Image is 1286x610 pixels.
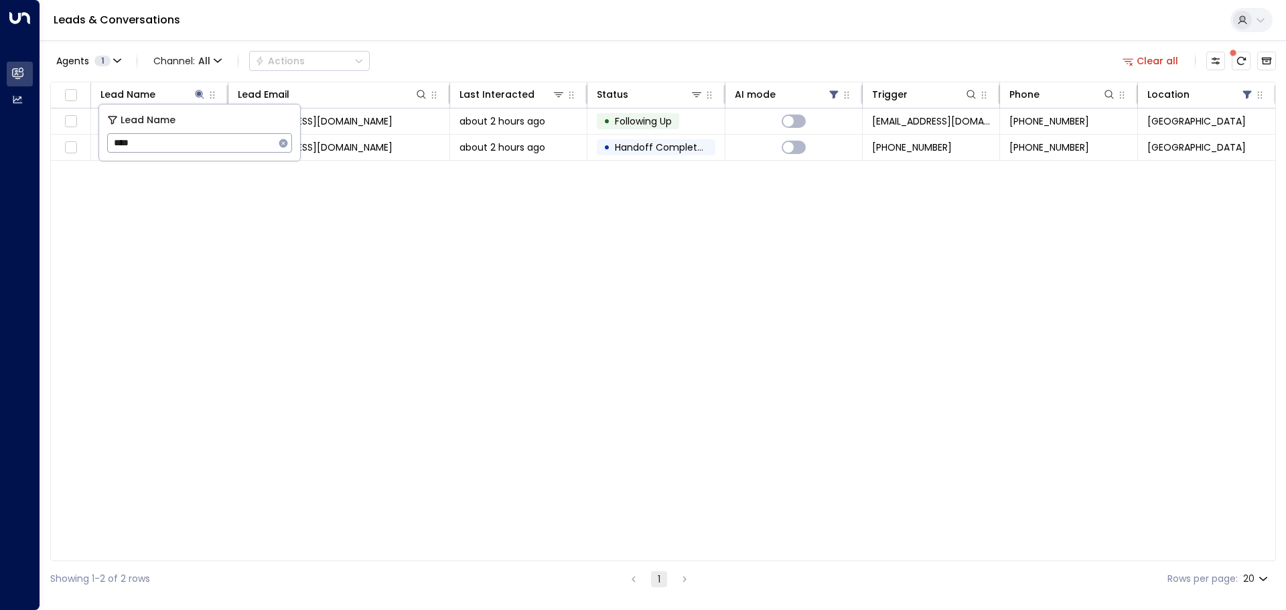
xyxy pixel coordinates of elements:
[872,86,978,102] div: Trigger
[238,86,289,102] div: Lead Email
[1147,86,1190,102] div: Location
[459,86,565,102] div: Last Interacted
[100,86,206,102] div: Lead Name
[50,52,126,70] button: Agents1
[872,86,908,102] div: Trigger
[1232,52,1251,70] span: There are new threads available. Refresh the grid to view the latest updates.
[238,141,392,154] span: njeeves45@gmail.com
[62,87,79,104] span: Toggle select all
[615,141,709,154] span: Handoff Completed
[100,86,155,102] div: Lead Name
[872,115,990,128] span: leads@space-station.co.uk
[238,115,392,128] span: njeeves45@gmail.com
[255,55,305,67] div: Actions
[1243,569,1271,589] div: 20
[625,570,693,587] nav: pagination navigation
[651,571,667,587] button: page 1
[1009,115,1089,128] span: +447479606420
[94,56,111,66] span: 1
[1147,115,1246,128] span: Space Station Stirchley
[1257,52,1276,70] button: Archived Leads
[1009,86,1040,102] div: Phone
[54,12,180,27] a: Leads & Conversations
[1167,572,1238,586] label: Rows per page:
[735,86,776,102] div: AI mode
[1117,52,1184,70] button: Clear all
[603,110,610,133] div: •
[597,86,628,102] div: Status
[615,115,672,128] span: Following Up
[148,52,227,70] span: Channel:
[50,572,150,586] div: Showing 1-2 of 2 rows
[1147,86,1254,102] div: Location
[872,141,952,154] span: +447479606420
[1147,141,1246,154] span: Space Station Stirchley
[198,56,210,66] span: All
[238,86,428,102] div: Lead Email
[1009,86,1115,102] div: Phone
[597,86,703,102] div: Status
[603,136,610,159] div: •
[459,141,545,154] span: about 2 hours ago
[56,56,89,66] span: Agents
[735,86,841,102] div: AI mode
[62,113,79,130] span: Toggle select row
[1206,52,1225,70] button: Customize
[249,51,370,71] button: Actions
[249,51,370,71] div: Button group with a nested menu
[459,86,534,102] div: Last Interacted
[459,115,545,128] span: about 2 hours ago
[1009,141,1089,154] span: +447479606420
[148,52,227,70] button: Channel:All
[62,139,79,156] span: Toggle select row
[121,112,175,128] span: Lead Name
